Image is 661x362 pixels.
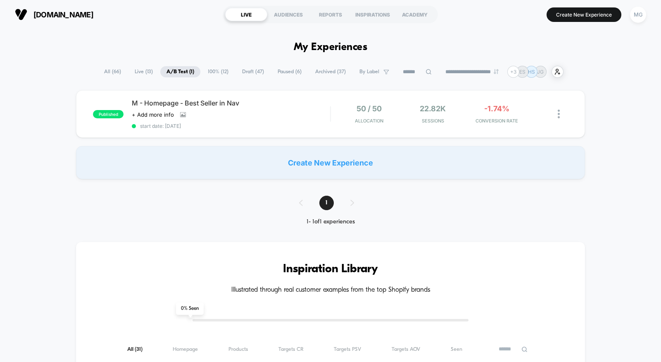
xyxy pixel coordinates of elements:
[278,346,304,352] span: Targets CR
[528,69,535,75] p: HS
[202,66,235,77] span: 100% ( 12 )
[403,118,463,124] span: Sessions
[357,104,382,113] span: 50 / 50
[309,66,352,77] span: Archived ( 37 )
[467,118,527,124] span: CONVERSION RATE
[291,218,371,225] div: 1 - 1 of 1 experiences
[101,263,560,276] h3: Inspiration Library
[519,69,525,75] p: ES
[173,346,198,352] span: Homepage
[132,123,330,129] span: start date: [DATE]
[225,8,267,21] div: LIVE
[319,196,334,210] span: 1
[228,346,248,352] span: Products
[33,10,93,19] span: [DOMAIN_NAME]
[420,104,446,113] span: 22.82k
[630,7,646,23] div: MG
[127,346,143,352] span: All
[267,8,309,21] div: AUDIENCES
[101,286,560,294] h4: Illustrated through real customer examples from the top Shopify brands
[98,66,127,77] span: All ( 66 )
[160,66,200,77] span: A/B Test ( 1 )
[176,302,204,315] span: 0 % Seen
[132,99,330,107] span: M - Homepage - Best Seller in Nav
[132,111,174,118] span: + Add more info
[394,8,436,21] div: ACADEMY
[537,69,544,75] p: JG
[236,66,270,77] span: Draft ( 47 )
[451,346,462,352] span: Seen
[494,69,499,74] img: end
[355,118,383,124] span: Allocation
[15,8,27,21] img: Visually logo
[271,66,308,77] span: Paused ( 6 )
[294,41,368,53] h1: My Experiences
[547,7,621,22] button: Create New Experience
[76,146,585,179] div: Create New Experience
[628,6,649,23] button: MG
[484,104,509,113] span: -1.74%
[135,347,143,352] span: ( 31 )
[352,8,394,21] div: INSPIRATIONS
[309,8,352,21] div: REPORTS
[128,66,159,77] span: Live ( 13 )
[334,346,361,352] span: Targets PSV
[12,8,96,21] button: [DOMAIN_NAME]
[392,346,420,352] span: Targets AOV
[507,66,519,78] div: + 3
[558,110,560,118] img: close
[359,69,379,75] span: By Label
[93,110,124,118] span: published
